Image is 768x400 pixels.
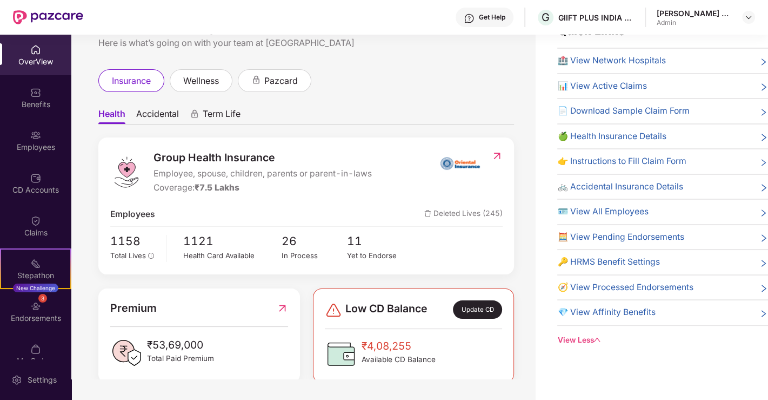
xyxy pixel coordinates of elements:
[153,149,372,166] span: Group Health Insurance
[282,250,347,261] div: In Process
[759,157,768,168] span: right
[759,308,768,319] span: right
[153,167,372,181] span: Employee, spouse, children, parents or parent-in-laws
[759,283,768,294] span: right
[557,281,693,294] span: 🧭 View Processed Endorsements
[542,11,550,24] span: G
[30,258,41,269] img: svg+xml;base64,PHN2ZyB4bWxucz0iaHR0cDovL3d3dy53My5vcmcvMjAwMC9zdmciIHdpZHRoPSIyMSIgaGVpZ2h0PSIyMC...
[11,375,22,385] img: svg+xml;base64,PHN2ZyBpZD0iU2V0dGluZy0yMHgyMCIgeG1sbnM9Imh0dHA6Ly93d3cudzMub3JnLzIwMDAvc3ZnIiB3aW...
[557,80,646,93] span: 📊 View Active Claims
[24,375,60,385] div: Settings
[190,109,199,119] div: animation
[30,173,41,183] img: svg+xml;base64,PHN2ZyBpZD0iQ0RfQWNjb3VudHMiIGRhdGEtbmFtZT0iQ0QgQWNjb3VudHMiIHhtbG5zPSJodHRwOi8vd3...
[347,250,412,261] div: Yet to Endorse
[30,344,41,355] img: svg+xml;base64,PHN2ZyBpZD0iTXlfT3JkZXJzIiBkYXRhLW5hbWU9Ik15IE9yZGVycyIgeG1sbnM9Imh0dHA6Ly93d3cudz...
[153,181,372,195] div: Coverage:
[657,18,732,27] div: Admin
[30,44,41,55] img: svg+xml;base64,PHN2ZyBpZD0iSG9tZSIgeG1sbnM9Imh0dHA6Ly93d3cudzMub3JnLzIwMDAvc3ZnIiB3aWR0aD0iMjAiIG...
[251,75,261,85] div: animation
[362,354,436,365] span: Available CD Balance
[557,255,659,269] span: 🔑 HRMS Benefit Settings
[98,36,514,50] div: Here is what’s going on with your team at [GEOGRAPHIC_DATA]
[183,74,219,88] span: wellness
[557,130,666,143] span: 🍏 Health Insurance Details
[744,13,753,22] img: svg+xml;base64,PHN2ZyBpZD0iRHJvcGRvd24tMzJ4MzIiIHhtbG5zPSJodHRwOi8vd3d3LnczLm9yZy8yMDAwL3N2ZyIgd2...
[557,335,768,346] div: View Less
[13,284,58,292] div: New Challenge
[759,182,768,194] span: right
[1,270,70,281] div: Stepathon
[148,253,155,259] span: info-circle
[424,210,431,217] img: deleteIcon
[136,108,179,124] span: Accidental
[183,250,282,261] div: Health Card Available
[110,156,143,188] img: logo
[362,338,436,354] span: ₹4,08,255
[593,336,601,344] span: down
[464,13,475,24] img: svg+xml;base64,PHN2ZyBpZD0iSGVscC0zMngzMiIgeG1sbnM9Imh0dHA6Ly93d3cudzMub3JnLzIwMDAvc3ZnIiB3aWR0aD...
[183,232,282,250] span: 1121
[453,300,502,319] div: Update CD
[277,300,288,317] img: RedirectIcon
[110,337,143,369] img: PaidPremiumIcon
[424,208,503,221] span: Deleted Lives (245)
[110,300,157,317] span: Premium
[347,232,412,250] span: 11
[282,232,347,250] span: 26
[30,301,41,312] img: svg+xml;base64,PHN2ZyBpZD0iRW5kb3JzZW1lbnRzIiB4bWxucz0iaHR0cDovL3d3dy53My5vcmcvMjAwMC9zdmciIHdpZH...
[30,215,41,226] img: svg+xml;base64,PHN2ZyBpZD0iQ2xhaW0iIHhtbG5zPSJodHRwOi8vd3d3LnczLm9yZy8yMDAwL3N2ZyIgd2lkdGg9IjIwIi...
[110,251,146,260] span: Total Lives
[557,180,683,194] span: 🚲 Accidental Insurance Details
[325,301,342,319] img: svg+xml;base64,PHN2ZyBpZD0iRGFuZ2VyLTMyeDMyIiB4bWxucz0iaHR0cDovL3d3dy53My5vcmcvMjAwMC9zdmciIHdpZH...
[147,353,214,364] span: Total Paid Premium
[558,12,634,23] div: GIIFT PLUS INDIA PRIVATE LIMITED
[557,155,686,168] span: 👉 Instructions to Fill Claim Form
[557,104,689,118] span: 📄 Download Sample Claim Form
[557,231,684,244] span: 🧮 View Pending Endorsements
[759,82,768,93] span: right
[147,337,214,353] span: ₹53,69,000
[759,258,768,269] span: right
[440,149,480,176] img: insurerIcon
[30,87,41,98] img: svg+xml;base64,PHN2ZyBpZD0iQmVuZWZpdHMiIHhtbG5zPSJodHRwOi8vd3d3LnczLm9yZy8yMDAwL3N2ZyIgd2lkdGg9Ij...
[557,54,665,68] span: 🏥 View Network Hospitals
[30,130,41,141] img: svg+xml;base64,PHN2ZyBpZD0iRW1wbG95ZWVzIiB4bWxucz0iaHR0cDovL3d3dy53My5vcmcvMjAwMC9zdmciIHdpZHRoPS...
[557,205,648,219] span: 🪪 View All Employees
[491,150,503,161] img: RedirectIcon
[557,306,655,319] span: 💎 View Affinity Benefits
[759,132,768,143] span: right
[98,108,125,124] span: Health
[203,108,241,124] span: Term Life
[110,208,155,221] span: Employees
[13,10,83,24] img: New Pazcare Logo
[38,294,47,303] div: 3
[112,74,151,88] span: insurance
[110,232,159,250] span: 1158
[759,56,768,68] span: right
[479,13,505,22] div: Get Help
[325,338,357,370] img: CDBalanceIcon
[759,207,768,219] span: right
[345,300,428,319] span: Low CD Balance
[759,233,768,244] span: right
[657,8,732,18] div: [PERSON_NAME] Deb
[264,74,298,88] span: pazcard
[759,107,768,118] span: right
[195,182,239,193] span: ₹7.5 Lakhs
